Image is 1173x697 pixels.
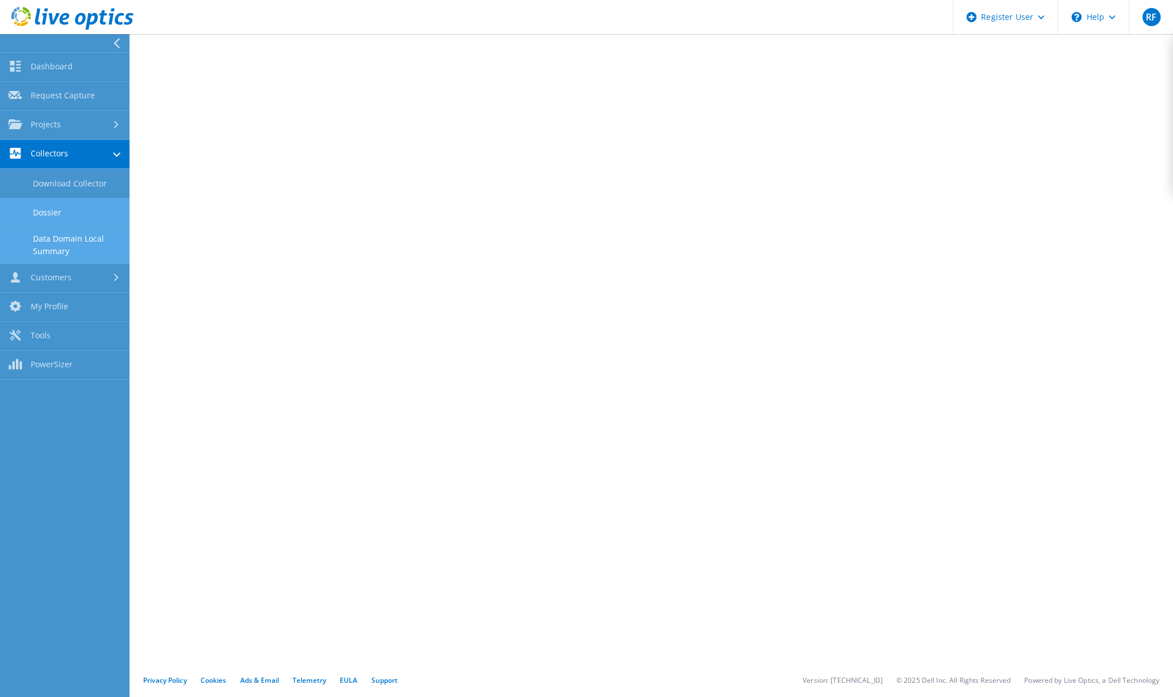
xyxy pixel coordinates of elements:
a: Cookies [201,675,227,685]
li: Version: [TECHNICAL_ID] [803,675,883,685]
a: Privacy Policy [143,675,187,685]
span: RF [1142,8,1161,26]
a: Support [371,675,398,685]
li: Powered by Live Optics, a Dell Technology [1024,675,1159,685]
a: Telemetry [293,675,326,685]
svg: \n [1071,12,1082,22]
a: Ads & Email [240,675,279,685]
li: © 2025 Dell Inc. All Rights Reserved [896,675,1011,685]
a: EULA [340,675,357,685]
